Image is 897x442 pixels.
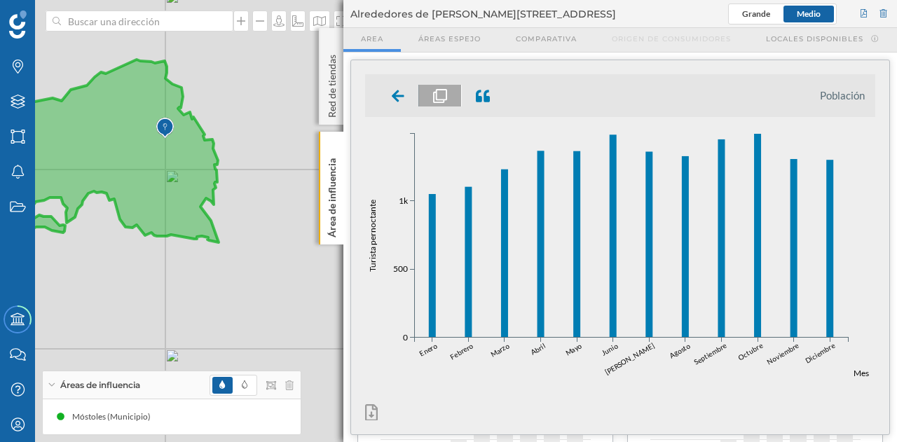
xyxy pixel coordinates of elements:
text: Septiembre [692,341,727,366]
text: Enero [418,341,438,358]
text: Diciembre [804,341,837,365]
span: Áreas de influencia [60,379,140,392]
p: Área de influencia [325,153,339,237]
div: Móstoles (Municipio) [72,410,158,424]
text: Noviembre [765,341,800,366]
text: 1k [399,195,409,206]
span: Locales disponibles [766,34,863,44]
text: Turista pernoctante [367,200,378,272]
span: Áreas espejo [418,34,481,44]
text: 500 [393,263,408,274]
text: Octubre [737,341,764,361]
text: Mes [854,368,869,378]
span: Comparativa [516,34,577,44]
span: Soporte [28,10,78,22]
span: Alrededores de [PERSON_NAME][STREET_ADDRESS] [350,7,616,21]
li: Población [820,88,865,102]
span: Area [361,34,383,44]
img: Marker [156,114,174,142]
text: Agosto [668,341,692,359]
text: 0 [403,332,408,343]
img: Geoblink Logo [9,11,27,39]
p: Red de tiendas [325,49,339,118]
text: Febrero [448,341,474,361]
text: [PERSON_NAME] [603,341,655,376]
text: Mayo [564,341,584,357]
span: Grande [742,8,770,19]
span: Origen de consumidores [612,34,731,44]
text: Marzo [489,341,511,359]
text: Junio [600,341,619,357]
span: Medio [797,8,821,19]
text: Abril [529,341,547,357]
